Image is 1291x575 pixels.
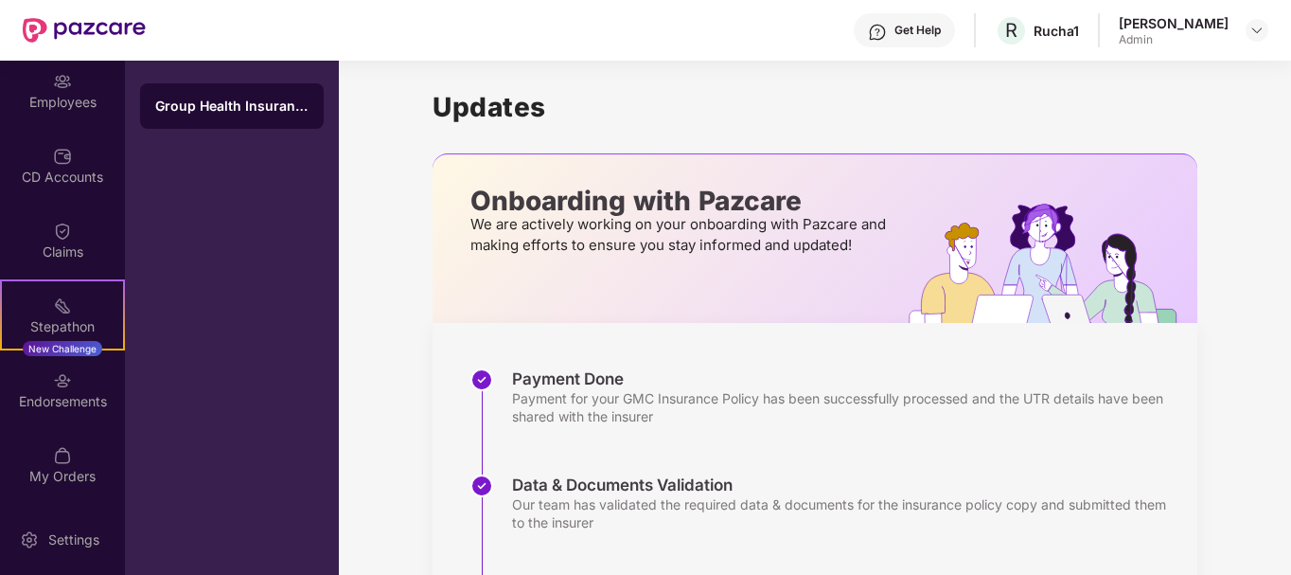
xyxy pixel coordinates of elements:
img: svg+xml;base64,PHN2ZyB4bWxucz0iaHR0cDovL3d3dy53My5vcmcvMjAwMC9zdmciIHdpZHRoPSIyMSIgaGVpZ2h0PSIyMC... [53,296,72,315]
div: Get Help [894,23,941,38]
div: Group Health Insurance [155,97,309,116]
div: Our team has validated the required data & documents for the insurance policy copy and submitted ... [512,495,1178,531]
div: Stepathon [2,317,123,336]
div: Payment for your GMC Insurance Policy has been successfully processed and the UTR details have be... [512,389,1178,425]
span: R [1005,19,1017,42]
img: svg+xml;base64,PHN2ZyBpZD0iU3RlcC1Eb25lLTMyeDMyIiB4bWxucz0iaHR0cDovL3d3dy53My5vcmcvMjAwMC9zdmciIH... [470,368,493,391]
img: svg+xml;base64,PHN2ZyBpZD0iU2V0dGluZy0yMHgyMCIgeG1sbnM9Imh0dHA6Ly93d3cudzMub3JnLzIwMDAvc3ZnIiB3aW... [20,530,39,549]
div: Settings [43,530,105,549]
img: hrOnboarding [909,204,1197,323]
div: New Challenge [23,341,102,356]
img: New Pazcare Logo [23,18,146,43]
img: svg+xml;base64,PHN2ZyBpZD0iRHJvcGRvd24tMzJ4MzIiIHhtbG5zPSJodHRwOi8vd3d3LnczLm9yZy8yMDAwL3N2ZyIgd2... [1249,23,1264,38]
img: svg+xml;base64,PHN2ZyBpZD0iTXlfT3JkZXJzIiBkYXRhLW5hbWU9Ik15IE9yZGVycyIgeG1sbnM9Imh0dHA6Ly93d3cudz... [53,446,72,465]
img: svg+xml;base64,PHN2ZyBpZD0iQ2xhaW0iIHhtbG5zPSJodHRwOi8vd3d3LnczLm9yZy8yMDAwL3N2ZyIgd2lkdGg9IjIwIi... [53,222,72,241]
img: svg+xml;base64,PHN2ZyBpZD0iRW5kb3JzZW1lbnRzIiB4bWxucz0iaHR0cDovL3d3dy53My5vcmcvMjAwMC9zdmciIHdpZH... [53,371,72,390]
div: [PERSON_NAME] [1119,14,1229,32]
img: svg+xml;base64,PHN2ZyBpZD0iRW1wbG95ZWVzIiB4bWxucz0iaHR0cDovL3d3dy53My5vcmcvMjAwMC9zdmciIHdpZHRoPS... [53,72,72,91]
p: We are actively working on your onboarding with Pazcare and making efforts to ensure you stay inf... [470,214,892,256]
h1: Updates [433,91,1197,123]
div: Data & Documents Validation [512,475,1178,495]
img: svg+xml;base64,PHN2ZyBpZD0iU3RlcC1Eb25lLTMyeDMyIiB4bWxucz0iaHR0cDovL3d3dy53My5vcmcvMjAwMC9zdmciIH... [470,475,493,497]
div: Rucha1 [1034,22,1079,40]
div: Payment Done [512,368,1178,389]
p: Onboarding with Pazcare [470,192,892,209]
img: svg+xml;base64,PHN2ZyBpZD0iQ0RfQWNjb3VudHMiIGRhdGEtbmFtZT0iQ0QgQWNjb3VudHMiIHhtbG5zPSJodHRwOi8vd3... [53,147,72,166]
img: svg+xml;base64,PHN2ZyBpZD0iSGVscC0zMngzMiIgeG1sbnM9Imh0dHA6Ly93d3cudzMub3JnLzIwMDAvc3ZnIiB3aWR0aD... [868,23,887,42]
div: Admin [1119,32,1229,47]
